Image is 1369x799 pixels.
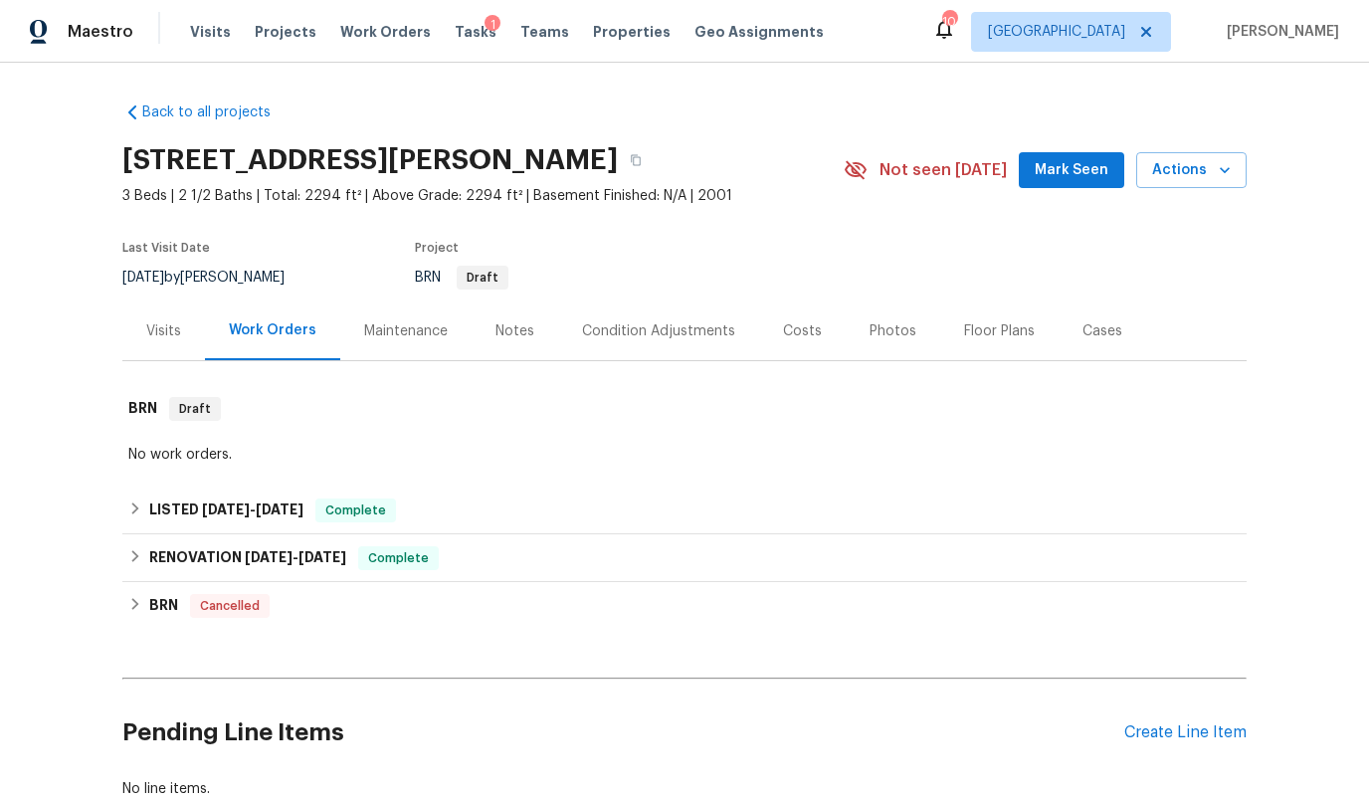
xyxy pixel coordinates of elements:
[880,160,1007,180] span: Not seen [DATE]
[146,321,181,341] div: Visits
[618,142,654,178] button: Copy Address
[122,534,1247,582] div: RENOVATION [DATE]-[DATE]Complete
[122,779,1247,799] div: No line items.
[455,25,496,39] span: Tasks
[415,242,459,254] span: Project
[942,12,956,32] div: 104
[128,397,157,421] h6: BRN
[485,15,500,35] div: 1
[122,266,308,290] div: by [PERSON_NAME]
[149,499,303,522] h6: LISTED
[783,321,822,341] div: Costs
[1019,152,1124,189] button: Mark Seen
[255,22,316,42] span: Projects
[1219,22,1339,42] span: [PERSON_NAME]
[190,22,231,42] span: Visits
[988,22,1125,42] span: [GEOGRAPHIC_DATA]
[520,22,569,42] span: Teams
[202,502,303,516] span: -
[256,502,303,516] span: [DATE]
[360,548,437,568] span: Complete
[122,186,844,206] span: 3 Beds | 2 1/2 Baths | Total: 2294 ft² | Above Grade: 2294 ft² | Basement Finished: N/A | 2001
[245,550,346,564] span: -
[459,272,506,284] span: Draft
[122,102,313,122] a: Back to all projects
[192,596,268,616] span: Cancelled
[122,271,164,285] span: [DATE]
[171,399,219,419] span: Draft
[964,321,1035,341] div: Floor Plans
[364,321,448,341] div: Maintenance
[68,22,133,42] span: Maestro
[415,271,508,285] span: BRN
[202,502,250,516] span: [DATE]
[1136,152,1247,189] button: Actions
[870,321,916,341] div: Photos
[317,500,394,520] span: Complete
[122,582,1247,630] div: BRN Cancelled
[128,445,1241,465] div: No work orders.
[122,150,618,170] h2: [STREET_ADDRESS][PERSON_NAME]
[149,594,178,618] h6: BRN
[1082,321,1122,341] div: Cases
[1124,723,1247,742] div: Create Line Item
[122,377,1247,441] div: BRN Draft
[245,550,293,564] span: [DATE]
[582,321,735,341] div: Condition Adjustments
[298,550,346,564] span: [DATE]
[340,22,431,42] span: Work Orders
[593,22,671,42] span: Properties
[122,242,210,254] span: Last Visit Date
[122,487,1247,534] div: LISTED [DATE]-[DATE]Complete
[149,546,346,570] h6: RENOVATION
[694,22,824,42] span: Geo Assignments
[229,320,316,340] div: Work Orders
[1152,158,1231,183] span: Actions
[1035,158,1108,183] span: Mark Seen
[495,321,534,341] div: Notes
[122,687,1124,779] h2: Pending Line Items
